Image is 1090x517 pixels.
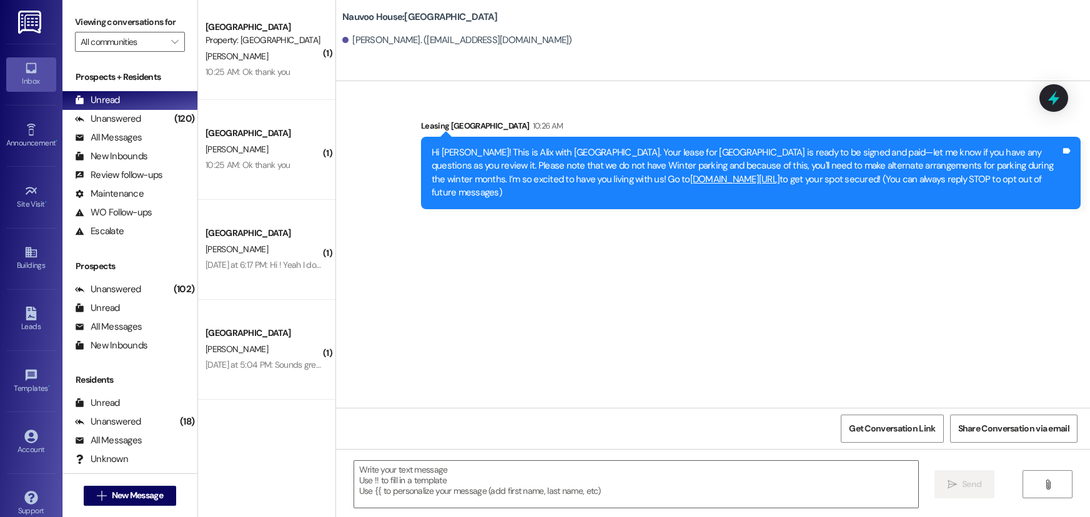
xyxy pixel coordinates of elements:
span: [PERSON_NAME] [206,51,268,62]
button: Share Conversation via email [950,415,1078,443]
button: Send [934,470,995,498]
div: (120) [171,109,197,129]
div: Residents [62,373,197,387]
a: Account [6,426,56,460]
div: Unanswered [75,283,141,296]
div: 10:25 AM: Ok thank you [206,159,290,170]
span: • [56,137,57,145]
a: Buildings [6,242,56,275]
div: Unread [75,396,120,410]
div: (18) [177,412,197,431]
div: Prospects + Residents [62,71,197,84]
div: Unanswered [75,415,141,428]
div: (102) [171,280,197,299]
div: [DATE] at 6:17 PM: Hi ! Yeah I do have a question, would you still have parking available if I si... [206,259,607,270]
div: [GEOGRAPHIC_DATA] [206,426,321,440]
div: Escalate [75,225,124,238]
div: [GEOGRAPHIC_DATA] [206,127,321,140]
div: Unknown [75,453,128,466]
div: All Messages [75,131,142,144]
button: Get Conversation Link [841,415,943,443]
span: [PERSON_NAME] [206,144,268,155]
div: 10:26 AM [530,119,563,132]
div: [GEOGRAPHIC_DATA] [206,227,321,240]
span: Share Conversation via email [958,422,1069,435]
div: Unread [75,302,120,315]
div: Unread [75,94,120,107]
label: Viewing conversations for [75,12,185,32]
div: New Inbounds [75,150,147,163]
i:  [97,491,106,501]
i:  [948,480,957,490]
div: Prospects [62,260,197,273]
div: Hi [PERSON_NAME]! This is Alix with [GEOGRAPHIC_DATA]. Your lease for [GEOGRAPHIC_DATA] is ready ... [432,146,1061,200]
b: Nauvoo House: [GEOGRAPHIC_DATA] [342,11,498,24]
i:  [1043,480,1053,490]
div: Unanswered [75,112,141,126]
div: Review follow-ups [75,169,162,182]
div: [DATE] at 5:04 PM: Sounds great, not sure what I did, sorry for the confusion [206,359,480,370]
a: Leads [6,303,56,337]
span: [PERSON_NAME] [206,343,268,355]
i:  [171,37,178,47]
div: Maintenance [75,187,144,200]
div: [PERSON_NAME]. ([EMAIL_ADDRESS][DOMAIN_NAME]) [342,34,572,47]
a: Inbox [6,57,56,91]
span: Get Conversation Link [849,422,935,435]
a: Templates • [6,365,56,398]
a: Site Visit • [6,180,56,214]
div: [GEOGRAPHIC_DATA] [206,327,321,340]
div: New Inbounds [75,339,147,352]
div: All Messages [75,434,142,447]
div: Property: [GEOGRAPHIC_DATA] [206,34,321,47]
a: [DOMAIN_NAME][URL] [690,173,780,185]
div: [GEOGRAPHIC_DATA] [206,21,321,34]
span: [PERSON_NAME] [206,244,268,255]
div: Leasing [GEOGRAPHIC_DATA] [421,119,1081,137]
div: WO Follow-ups [75,206,152,219]
button: New Message [84,486,176,506]
span: • [48,382,50,391]
input: All communities [81,32,165,52]
span: New Message [112,489,163,502]
span: Send [962,478,981,491]
img: ResiDesk Logo [18,11,44,34]
span: • [45,198,47,207]
div: 10:25 AM: Ok thank you [206,66,290,77]
div: All Messages [75,320,142,333]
